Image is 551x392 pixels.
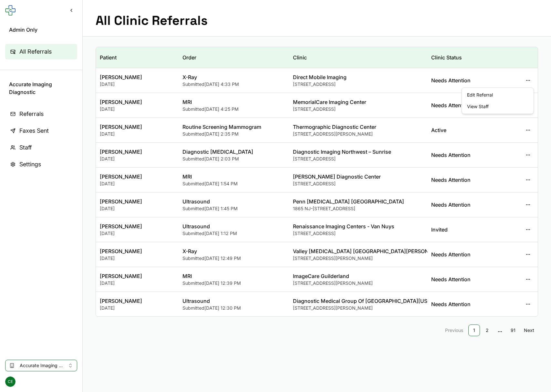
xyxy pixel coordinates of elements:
nav: pagination [96,325,538,336]
div: [DATE] [100,305,175,311]
span: Referrals [19,109,44,119]
div: Needs Attention [431,151,506,159]
div: [PERSON_NAME] [100,73,175,81]
div: Needs Attention [431,77,506,84]
div: [PERSON_NAME] [100,98,175,106]
div: Needs Attention [431,275,506,283]
span: Next [524,327,534,334]
div: X-Ray [182,247,285,255]
span: Diagnostic Medical Group Of [GEOGRAPHIC_DATA][US_STATE] [293,298,447,304]
div: [PERSON_NAME] [100,247,175,255]
span: [STREET_ADDRESS][PERSON_NAME] [293,280,373,286]
div: [DATE] [100,255,175,262]
div: Needs Attention [431,101,506,109]
div: X-Ray [182,73,285,81]
div: Ultrasound [182,198,285,205]
span: [STREET_ADDRESS][PERSON_NAME] [293,255,373,261]
button: Select clinic [5,360,77,371]
div: Needs Attention [431,201,506,209]
a: Staff [5,140,77,155]
div: MRI [182,173,285,181]
button: Collapse sidebar [66,5,77,16]
span: [STREET_ADDRESS] [293,231,336,236]
span: ImageCare Guilderland [293,273,349,279]
div: [PERSON_NAME] [100,272,175,280]
span: Faxes Sent [19,126,49,135]
div: Needs Attention [431,251,506,258]
a: 1 [468,325,480,336]
span: Diagnostic Imaging Northwest – Sunrise [293,149,391,155]
a: Faxes Sent [5,123,77,139]
span: 1865 NJ-[STREET_ADDRESS] [293,206,355,211]
div: [DATE] [100,181,175,187]
span: Penn [MEDICAL_DATA] [GEOGRAPHIC_DATA] [293,198,404,205]
span: Accurate Imaging Diagnostic [9,80,73,96]
a: Go to next page [520,325,538,336]
div: [DATE] [100,156,175,162]
span: Admin Only [9,26,73,34]
div: Ultrasound [182,222,285,230]
th: Order [179,47,289,68]
div: Active [431,126,506,134]
div: [PERSON_NAME] [100,173,175,181]
div: Routine Screening Mammogram [182,123,285,131]
a: 2 [481,325,493,336]
div: Needs Attention [431,176,506,184]
a: All Referrals [5,44,77,59]
div: [PERSON_NAME] [100,297,175,305]
div: Submitted [DATE] 4:25 PM [182,106,285,112]
a: Referrals [5,106,77,122]
div: [PERSON_NAME] [100,148,175,156]
div: Diagnostic [MEDICAL_DATA] [182,148,285,156]
span: Accurate Imaging Diagnostic [20,362,63,369]
span: All Referrals [19,47,52,56]
a: 91 [507,325,519,336]
th: Clinic [289,47,427,68]
button: View Staff [463,101,532,112]
div: Submitted [DATE] 2:03 PM [182,156,285,162]
div: MRI [182,272,285,280]
div: Needs Attention [431,300,506,308]
div: MRI [182,98,285,106]
h1: All Clinic Referrals [96,13,208,28]
a: Settings [5,157,77,172]
div: Submitted [DATE] 1:12 PM [182,230,285,237]
div: [PERSON_NAME] [100,198,175,205]
span: [STREET_ADDRESS][PERSON_NAME] [293,131,373,137]
div: [DATE] [100,131,175,137]
div: Submitted [DATE] 12:49 PM [182,255,285,262]
div: Submitted [DATE] 4:33 PM [182,81,285,88]
span: Direct Mobile Imaging [293,74,347,80]
div: Submitted [DATE] 2:35 PM [182,131,285,137]
span: Renaissance Imaging Centers - Van Nuys [293,223,394,230]
div: [PERSON_NAME] [100,123,175,131]
div: Submitted [DATE] 1:45 PM [182,205,285,212]
th: Patient [96,47,179,68]
div: [DATE] [100,205,175,212]
span: [STREET_ADDRESS] [293,106,336,112]
div: [DATE] [100,280,175,286]
span: Thermographic Diagnostic Center [293,124,376,130]
div: Submitted [DATE] 1:54 PM [182,181,285,187]
div: [DATE] [100,81,175,88]
span: Valley [MEDICAL_DATA] [GEOGRAPHIC_DATA][PERSON_NAME] [293,248,448,254]
span: [STREET_ADDRESS] [293,81,336,87]
span: Settings [19,160,41,169]
th: Clinic Status [427,47,510,68]
div: [PERSON_NAME] [100,222,175,230]
span: [STREET_ADDRESS][PERSON_NAME] [293,305,373,311]
span: Staff [19,143,32,152]
div: [DATE] [100,230,175,237]
span: [STREET_ADDRESS] [293,181,336,186]
div: Submitted [DATE] 12:39 PM [182,280,285,286]
div: Ultrasound [182,297,285,305]
div: Invited [431,226,506,233]
span: MemorialCare Imaging Center [293,99,366,105]
span: CE [5,377,16,387]
div: [DATE] [100,106,175,112]
span: [PERSON_NAME] Diagnostic Center [293,173,381,180]
span: [STREET_ADDRESS] [293,156,336,161]
div: Submitted [DATE] 12:30 PM [182,305,285,311]
a: Edit Referral [463,89,532,101]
